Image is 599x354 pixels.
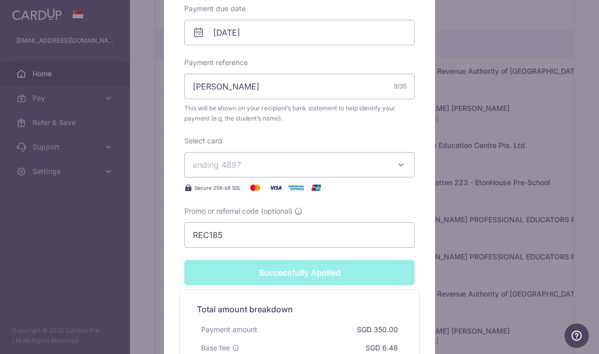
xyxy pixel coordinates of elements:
label: Payment due date [184,4,246,14]
span: Promo or referral code (optional) [184,206,292,216]
img: Mastercard [245,182,265,194]
div: 9/35 [394,81,407,92]
img: Visa [265,182,286,194]
h5: Total amount breakdown [197,303,402,315]
span: ending 4897 [193,160,241,170]
img: UnionPay [306,182,326,194]
span: Base fee [201,343,230,353]
label: Select card [184,136,222,146]
input: DD / MM / YYYY [184,20,415,45]
span: Secure 256-bit SSL [194,184,241,192]
div: Payment amount [197,320,261,339]
div: SGD 350.00 [353,320,402,339]
label: Payment reference [184,57,248,68]
iframe: Opens a widget where you can find more information [564,323,589,349]
span: This will be shown on your recipient’s bank statement to help identify your payment (e.g. the stu... [184,103,415,124]
img: American Express [286,182,306,194]
button: ending 4897 [184,152,415,178]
